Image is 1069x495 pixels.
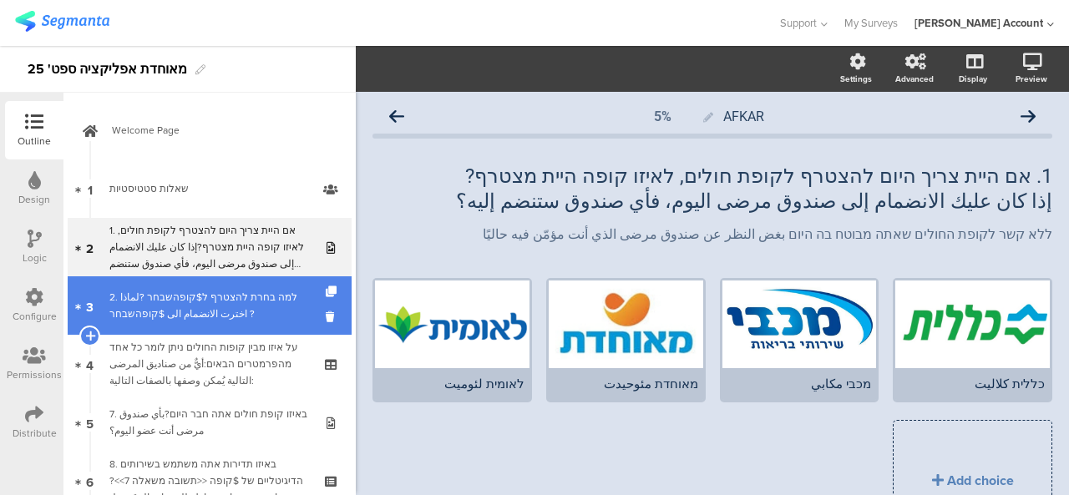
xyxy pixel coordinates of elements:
[109,339,309,389] div: על איזו מבין קופות החולים ניתן לומר כל אחד מהפרמטרים הבאים:أيٌّ من صناديق المرضى التالية يُمكن وص...
[18,134,51,149] div: Outline
[68,101,352,159] a: Welcome Page
[654,109,671,124] div: 5%
[380,376,524,391] div: לאומית لئوميت
[895,73,934,85] div: Advanced
[727,376,872,391] div: מכבי مكابي
[88,179,93,198] span: 1
[68,393,352,452] a: 5 7. באיזו קופת חולים אתה חבר היום?بأي صندوق مرضى أنت عضو اليوم؟
[840,73,872,85] div: Settings
[68,335,352,393] a: 4 על איזו מבין קופות החולים ניתן לומר כל אחד מהפרמטרים הבאים:أيٌّ من صناديق المرضى التالية يُمكن ...
[959,73,987,85] div: Display
[86,413,94,432] span: 5
[86,296,94,315] span: 3
[109,222,309,272] div: 1. אם היית צריך היום להצטרף לקופת חולים, לאיזו קופה היית מצטרף?إذا كان عليك الانضمام إلى صندوق مر...
[914,15,1043,31] div: [PERSON_NAME] Account
[326,309,340,325] i: Delete
[15,11,109,32] img: segmanta logo
[554,376,698,391] div: מאוחדת مئوحيدت
[372,189,1052,214] p: إذا كان عليك الانضمام إلى صندوق مرضى اليوم، فأي صندوق ستنضم إليه؟
[13,309,57,324] div: Configure
[13,426,57,441] div: Distribute
[900,376,1045,391] div: כללית كلاليت
[86,355,94,373] span: 4
[18,192,50,207] div: Design
[780,15,817,31] span: Support
[372,226,1052,242] p: ללא קשר לקופת החולים שאתה מבוטח בה היום بغض النظر عن صندوق مرضى الذي أنت مؤمّن فيه حاليًا
[7,367,62,382] div: Permissions
[28,56,187,83] div: מאוחדת אפליקציה ספט' 25
[86,472,94,490] span: 6
[109,180,309,197] div: שאלות סטטיסטיות
[112,122,326,139] span: Welcome Page
[68,159,352,218] a: 1 שאלות סטטיסטיות
[723,109,764,124] span: AFKAR
[372,164,1052,189] p: 1. אם היית צריך היום להצטרף לקופת חולים, לאיזו קופה היית מצטרף?
[68,276,352,335] a: 3 2. למה בחרת להצטרף ל$קופהשבחר ?لماذا اخترت الانضمام الى $קופהשבחר ?
[23,250,47,265] div: Logic
[1016,73,1047,85] div: Preview
[109,289,309,322] div: 2. למה בחרת להצטרף ל$קופהשבחר ?لماذا اخترت الانضمام الى $קופהשבחר ?
[68,218,352,276] a: 2 1. אם היית צריך היום להצטרף לקופת חולים, לאיזו קופה היית מצטרף?إذا كان عليك الانضمام إلى صندوق ...
[947,471,1014,490] div: Add choice
[109,406,309,439] div: 7. באיזו קופת חולים אתה חבר היום?بأي صندوق مرضى أنت عضو اليوم؟
[86,238,94,256] span: 2
[326,286,340,297] i: Duplicate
